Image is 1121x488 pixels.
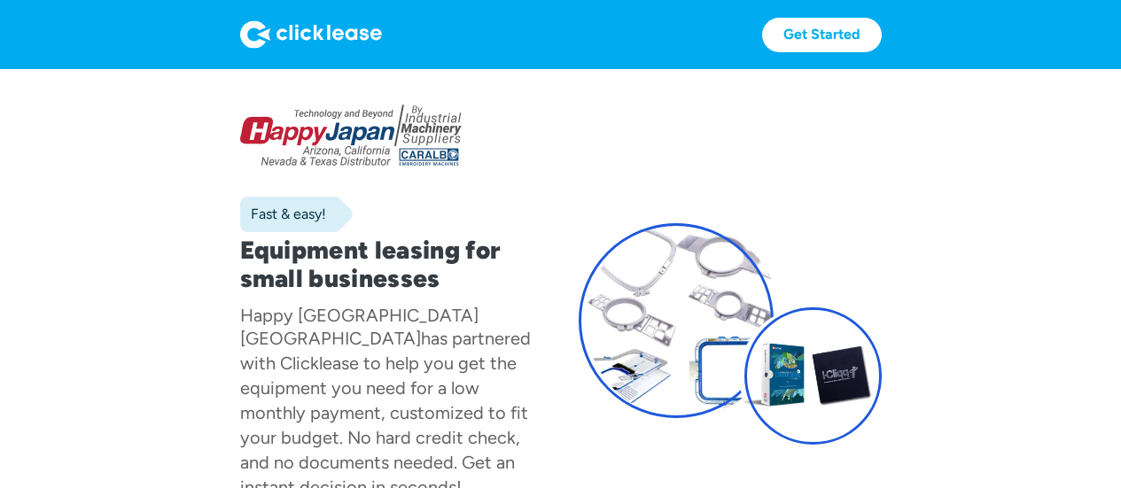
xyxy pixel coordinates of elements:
[762,18,882,52] a: Get Started
[240,205,326,223] div: Fast & easy!
[240,305,479,349] div: Happy [GEOGRAPHIC_DATA] [GEOGRAPHIC_DATA]
[240,236,543,292] h1: Equipment leasing for small businesses
[240,20,382,49] img: Logo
